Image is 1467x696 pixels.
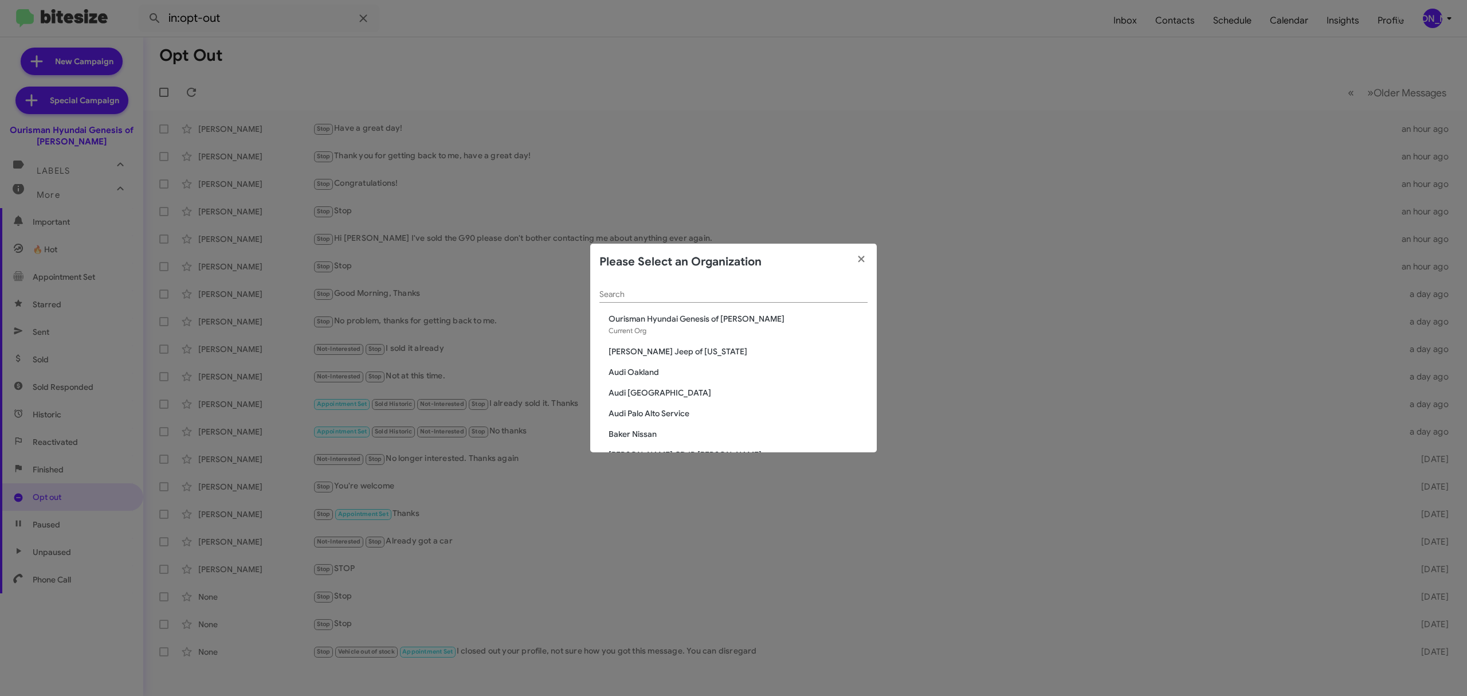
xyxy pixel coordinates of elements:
[609,366,868,378] span: Audi Oakland
[609,449,868,460] span: [PERSON_NAME] CDJR [PERSON_NAME]
[609,387,868,398] span: Audi [GEOGRAPHIC_DATA]
[599,253,762,271] h2: Please Select an Organization
[609,346,868,357] span: [PERSON_NAME] Jeep of [US_STATE]
[609,313,868,324] span: Ourisman Hyundai Genesis of [PERSON_NAME]
[609,428,868,440] span: Baker Nissan
[609,326,646,335] span: Current Org
[609,408,868,419] span: Audi Palo Alto Service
